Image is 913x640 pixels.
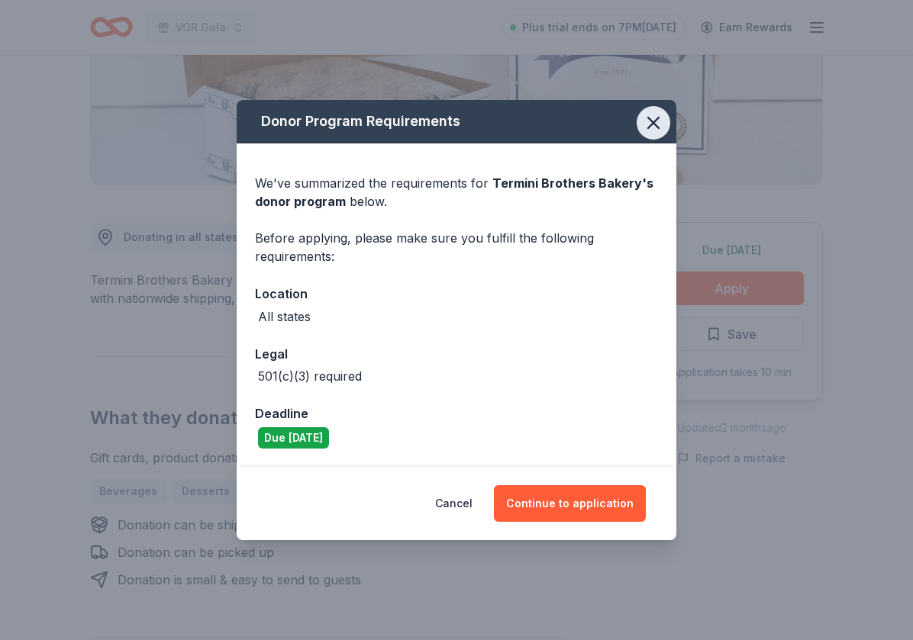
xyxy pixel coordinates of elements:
div: All states [258,307,311,326]
div: 501(c)(3) required [258,367,362,385]
div: Deadline [255,404,658,423]
div: Donor Program Requirements [237,100,676,143]
div: We've summarized the requirements for below. [255,174,658,211]
div: Location [255,284,658,304]
button: Continue to application [494,485,646,522]
button: Cancel [435,485,473,522]
div: Before applying, please make sure you fulfill the following requirements: [255,229,658,265]
div: Legal [255,344,658,364]
div: Due [DATE] [258,427,329,449]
